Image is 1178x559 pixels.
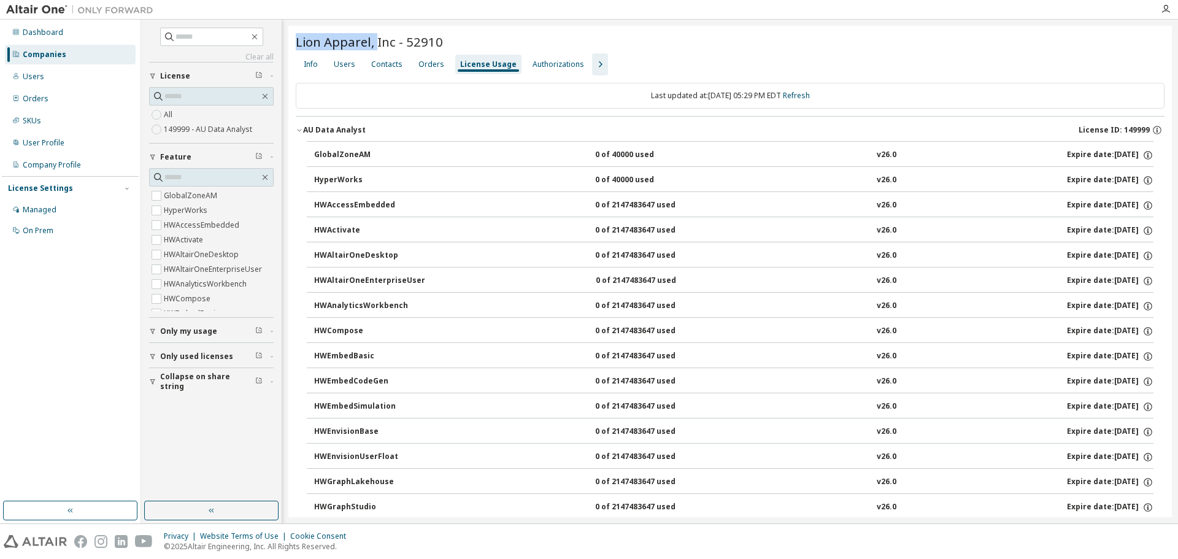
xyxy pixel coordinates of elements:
div: Users [334,60,355,69]
button: HWAnalyticsWorkbench0 of 2147483647 usedv26.0Expire date:[DATE] [314,293,1153,320]
button: HWCompose0 of 2147483647 usedv26.0Expire date:[DATE] [314,318,1153,345]
img: instagram.svg [94,535,107,548]
div: v26.0 [877,175,896,186]
span: Clear filter [255,71,263,81]
button: Only used licenses [149,343,274,370]
button: HWAltairOneEnterpriseUser0 of 2147483647 usedv26.0Expire date:[DATE] [314,268,1153,295]
div: GlobalZoneAM [314,150,425,161]
div: Privacy [164,531,200,541]
label: HyperWorks [164,203,210,218]
div: 0 of 2147483647 used [595,502,706,513]
button: AU Data AnalystLicense ID: 149999 [296,117,1165,144]
img: youtube.svg [135,535,153,548]
div: License Settings [8,183,73,193]
button: HWGraphLakehouse0 of 2147483647 usedv26.0Expire date:[DATE] [314,469,1153,496]
div: Dashboard [23,28,63,37]
div: Expire date: [DATE] [1067,250,1153,261]
div: HWEnvisionUserFloat [314,452,425,463]
label: HWAltairOneEnterpriseUser [164,262,264,277]
div: License Usage [460,60,517,69]
div: HWEnvisionBase [314,426,425,438]
div: Expire date: [DATE] [1067,426,1153,438]
button: HWEmbedSimulation0 of 2147483647 usedv26.0Expire date:[DATE] [314,393,1153,420]
div: Expire date: [DATE] [1067,175,1153,186]
div: 0 of 2147483647 used [595,250,706,261]
img: facebook.svg [74,535,87,548]
span: Clear filter [255,377,263,387]
button: HWAccessEmbedded0 of 2147483647 usedv26.0Expire date:[DATE] [314,192,1153,219]
div: HWAltairOneEnterpriseUser [314,276,425,287]
div: 0 of 2147483647 used [595,225,706,236]
label: HWAltairOneDesktop [164,247,241,262]
div: Company Profile [23,160,81,170]
button: HyperWorks0 of 40000 usedv26.0Expire date:[DATE] [314,167,1153,194]
div: Cookie Consent [290,531,353,541]
label: HWAccessEmbedded [164,218,242,233]
div: Expire date: [DATE] [1067,301,1153,312]
a: Refresh [783,90,810,101]
button: HWGraphStudio0 of 2147483647 usedv26.0Expire date:[DATE] [314,494,1153,521]
p: © 2025 Altair Engineering, Inc. All Rights Reserved. [164,541,353,552]
div: Expire date: [DATE] [1067,276,1153,287]
div: v26.0 [877,351,896,362]
div: HWEmbedCodeGen [314,376,425,387]
button: HWActivate0 of 2147483647 usedv26.0Expire date:[DATE] [314,217,1153,244]
div: v26.0 [877,477,896,488]
div: User Profile [23,138,64,148]
div: Expire date: [DATE] [1067,200,1153,211]
div: Info [304,60,318,69]
span: License ID: 149999 [1079,125,1150,135]
div: 0 of 2147483647 used [596,276,706,287]
div: v26.0 [877,225,896,236]
img: altair_logo.svg [4,535,67,548]
div: v26.0 [877,250,896,261]
div: Website Terms of Use [200,531,290,541]
span: Collapse on share string [160,372,255,391]
button: HWEnvisionUserFloat0 of 2147483647 usedv26.0Expire date:[DATE] [314,444,1153,471]
span: Only used licenses [160,352,233,361]
img: linkedin.svg [115,535,128,548]
div: 0 of 2147483647 used [595,477,706,488]
div: v26.0 [877,326,896,337]
label: 149999 - AU Data Analyst [164,122,255,137]
span: Clear filter [255,152,263,162]
div: v26.0 [877,301,896,312]
label: All [164,107,175,122]
div: HWCompose [314,326,425,337]
div: HWAccessEmbedded [314,200,425,211]
a: Clear all [149,52,274,62]
button: Collapse on share string [149,368,274,395]
button: Feature [149,144,274,171]
span: License [160,71,190,81]
div: Expire date: [DATE] [1067,150,1153,161]
div: HWEmbedBasic [314,351,425,362]
div: v26.0 [877,452,896,463]
span: Feature [160,152,191,162]
div: 0 of 2147483647 used [595,452,706,463]
div: HyperWorks [314,175,425,186]
div: v26.0 [877,401,896,412]
div: 0 of 40000 used [595,150,706,161]
div: HWAnalyticsWorkbench [314,301,425,312]
span: Only my usage [160,326,217,336]
label: HWEmbedBasic [164,306,221,321]
button: HWEnvisionBase0 of 2147483647 usedv26.0Expire date:[DATE] [314,418,1153,445]
label: HWActivate [164,233,206,247]
button: HWEmbedBasic0 of 2147483647 usedv26.0Expire date:[DATE] [314,343,1153,370]
button: GlobalZoneAM0 of 40000 usedv26.0Expire date:[DATE] [314,142,1153,169]
div: v26.0 [877,426,896,438]
div: 0 of 2147483647 used [595,351,706,362]
div: Expire date: [DATE] [1067,477,1153,488]
label: GlobalZoneAM [164,188,220,203]
div: 0 of 2147483647 used [595,426,706,438]
div: Expire date: [DATE] [1067,502,1153,513]
div: v26.0 [877,150,896,161]
div: 0 of 2147483647 used [595,200,706,211]
div: AU Data Analyst [303,125,366,135]
div: Expire date: [DATE] [1067,351,1153,362]
label: HWAnalyticsWorkbench [164,277,249,291]
span: Clear filter [255,326,263,336]
img: Altair One [6,4,160,16]
span: Lion Apparel, Inc - 52910 [296,33,443,50]
div: 0 of 2147483647 used [595,401,706,412]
